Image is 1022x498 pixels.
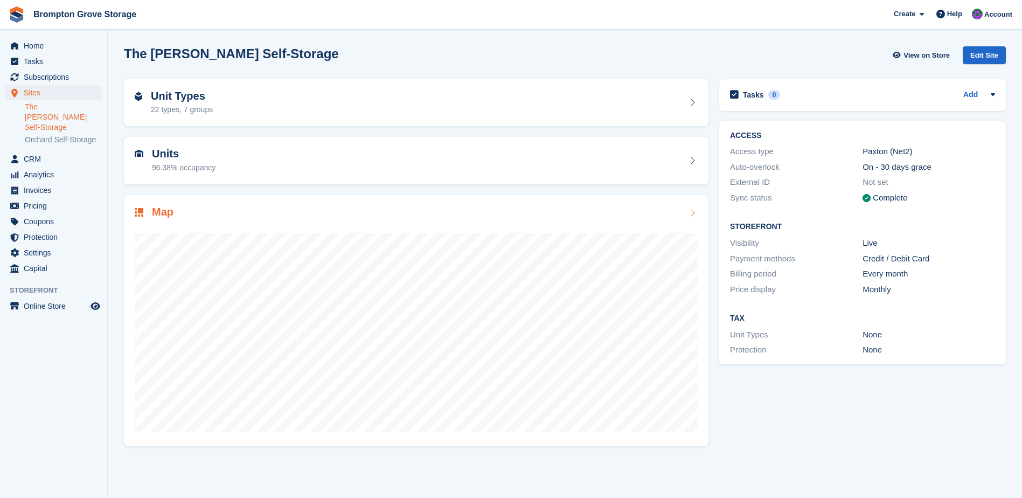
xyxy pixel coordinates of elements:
span: Settings [24,245,88,260]
div: Access type [730,146,863,158]
div: Complete [873,192,907,204]
a: Unit Types 22 types, 7 groups [124,79,708,127]
span: Help [947,9,962,19]
h2: The [PERSON_NAME] Self-Storage [124,46,339,61]
img: unit-icn-7be61d7bf1b0ce9d3e12c5938cc71ed9869f7b940bace4675aadf7bd6d80202e.svg [135,150,143,157]
a: menu [5,198,102,213]
div: Payment methods [730,253,863,265]
a: menu [5,230,102,245]
a: menu [5,214,102,229]
h2: Units [152,148,215,160]
a: menu [5,151,102,167]
span: Subscriptions [24,70,88,85]
div: Credit / Debit Card [863,253,995,265]
a: Brompton Grove Storage [29,5,141,23]
div: None [863,344,995,356]
h2: Tax [730,314,995,323]
a: Orchard Self-Storage [25,135,102,145]
a: menu [5,85,102,100]
img: unit-type-icn-2b2737a686de81e16bb02015468b77c625bbabd49415b5ef34ead5e3b44a266d.svg [135,92,142,101]
span: Coupons [24,214,88,229]
a: menu [5,245,102,260]
div: Billing period [730,268,863,280]
span: Invoices [24,183,88,198]
span: Online Store [24,299,88,314]
a: Add [963,89,978,101]
span: Tasks [24,54,88,69]
h2: ACCESS [730,132,995,140]
span: Capital [24,261,88,276]
span: Create [894,9,915,19]
a: View on Store [891,46,954,64]
div: Edit Site [963,46,1006,64]
div: Sync status [730,192,863,204]
h2: Map [152,206,173,218]
a: Map [124,195,708,447]
h2: Storefront [730,223,995,231]
span: Pricing [24,198,88,213]
div: Protection [730,344,863,356]
img: stora-icon-8386f47178a22dfd0bd8f6a31ec36ba5ce8667c1dd55bd0f319d3a0aa187defe.svg [9,6,25,23]
span: Analytics [24,167,88,182]
span: Protection [24,230,88,245]
div: Price display [730,283,863,296]
a: menu [5,167,102,182]
a: menu [5,54,102,69]
div: External ID [730,176,863,189]
a: menu [5,299,102,314]
a: menu [5,38,102,53]
a: The [PERSON_NAME] Self-Storage [25,102,102,133]
h2: Tasks [743,90,764,100]
a: menu [5,183,102,198]
div: Unit Types [730,329,863,341]
div: Every month [863,268,995,280]
div: Paxton (Net2) [863,146,995,158]
div: Not set [863,176,995,189]
span: View on Store [903,50,950,61]
div: On - 30 days grace [863,161,995,174]
div: 96.38% occupancy [152,162,215,174]
a: Preview store [89,300,102,313]
span: Account [984,9,1012,20]
div: Monthly [863,283,995,296]
div: 22 types, 7 groups [151,104,213,115]
div: Visibility [730,237,863,250]
img: Jo Brock [972,9,983,19]
span: Storefront [10,285,107,296]
a: Units 96.38% occupancy [124,137,708,184]
span: Home [24,38,88,53]
span: CRM [24,151,88,167]
div: Live [863,237,995,250]
div: None [863,329,995,341]
h2: Unit Types [151,90,213,102]
div: 0 [768,90,781,100]
a: Edit Site [963,46,1006,68]
a: menu [5,261,102,276]
div: Auto-overlock [730,161,863,174]
a: menu [5,70,102,85]
span: Sites [24,85,88,100]
img: map-icn-33ee37083ee616e46c38cad1a60f524a97daa1e2b2c8c0bc3eb3415660979fc1.svg [135,208,143,217]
